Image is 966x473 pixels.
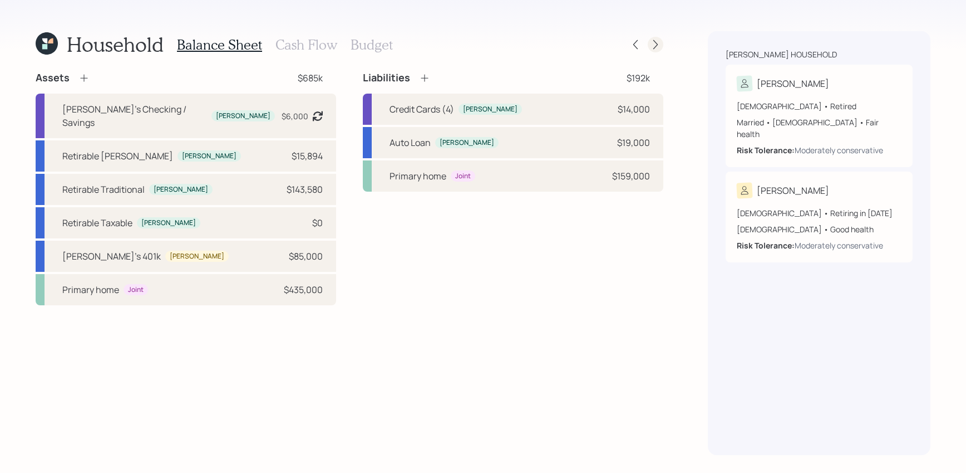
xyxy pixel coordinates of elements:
div: $159,000 [612,169,650,183]
div: $85,000 [289,250,323,263]
b: Risk Tolerance: [737,240,795,251]
div: $0 [312,216,323,230]
div: [PERSON_NAME] [440,138,494,148]
h1: Household [67,32,164,56]
div: Auto Loan [390,136,431,149]
div: [PERSON_NAME] [757,184,829,197]
div: [PERSON_NAME]'s Checking / Savings [62,103,207,129]
div: $15,894 [292,149,323,163]
div: Moderately conservative [795,144,883,156]
div: $6,000 [282,110,308,122]
div: Credit Cards (4) [390,103,454,116]
div: Primary home [62,283,119,296]
div: $14,000 [618,103,650,116]
div: [PERSON_NAME] [170,252,224,261]
div: [PERSON_NAME] [463,105,517,114]
div: [PERSON_NAME] [154,185,208,194]
div: [PERSON_NAME] [182,152,236,161]
div: [DEMOGRAPHIC_DATA] • Retired [737,100,901,112]
div: [DEMOGRAPHIC_DATA] • Retiring in [DATE] [737,207,901,219]
div: $435,000 [284,283,323,296]
h3: Budget [351,37,393,53]
div: $143,580 [287,183,323,196]
h4: Liabilities [363,72,410,84]
div: $685k [298,71,323,85]
h4: Assets [36,72,70,84]
div: [PERSON_NAME] [141,218,196,228]
div: Retirable [PERSON_NAME] [62,149,173,163]
div: Joint [128,285,144,295]
h3: Balance Sheet [177,37,262,53]
div: Joint [455,172,471,181]
div: [PERSON_NAME] household [726,49,837,60]
div: $192k [627,71,650,85]
b: Risk Tolerance: [737,145,795,155]
div: Primary home [390,169,446,183]
div: [DEMOGRAPHIC_DATA] • Good health [737,223,901,235]
h3: Cash Flow [275,37,337,53]
div: Moderately conservative [795,240,883,251]
div: Retirable Traditional [62,183,145,196]
div: [PERSON_NAME] [757,77,829,90]
div: [PERSON_NAME] [216,111,270,121]
div: Married • [DEMOGRAPHIC_DATA] • Fair health [737,116,901,140]
div: Retirable Taxable [62,216,132,230]
div: [PERSON_NAME]'s 401k [62,250,161,263]
div: $19,000 [617,136,650,149]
